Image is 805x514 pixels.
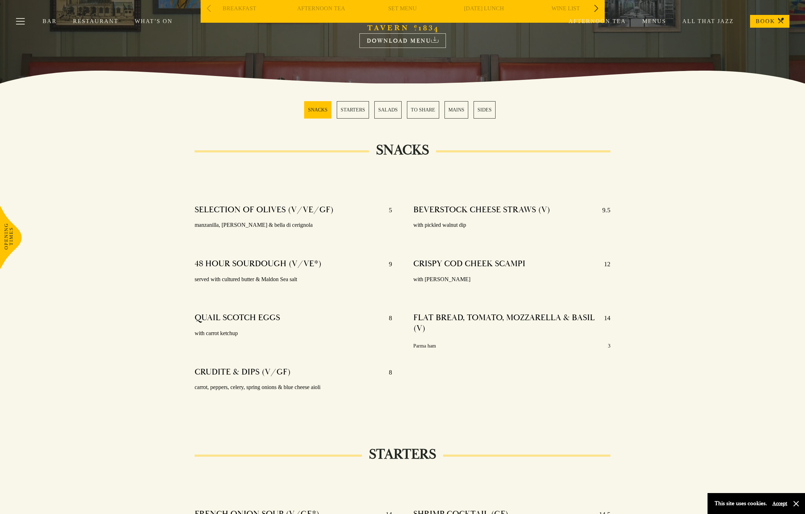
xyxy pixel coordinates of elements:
a: 2 / 6 [337,101,369,119]
h4: CRISPY COD CHEEK SCAMPI [413,258,525,270]
h4: 48 HOUR SOURDOUGH (V/VE*) [195,258,322,270]
p: with pickled walnut dip [413,220,610,230]
p: 9 [382,258,392,270]
p: with [PERSON_NAME] [413,274,610,285]
p: 8 [382,312,392,324]
a: 5 / 6 [445,101,468,119]
button: Close and accept [793,500,800,507]
h2: SNACKS [369,142,436,159]
p: 9.5 [595,204,610,216]
a: 3 / 6 [374,101,402,119]
p: 3 [608,341,610,350]
p: 12 [597,258,610,270]
a: 6 / 6 [474,101,496,119]
button: Accept [772,500,787,507]
h4: FLAT BREAD, TOMATO, MOZZARELLA & BASIL (V) [413,312,597,334]
p: with carrot ketchup [195,328,392,339]
p: 8 [382,367,392,378]
p: Parma ham [413,341,436,350]
h4: CRUDITE & DIPS (V/GF) [195,367,291,378]
p: 14 [597,312,610,334]
h4: SELECTION OF OLIVES (V/VE/GF) [195,204,334,216]
p: carrot, peppers, celery, spring onions & blue cheese aioli [195,382,392,393]
p: 5 [382,204,392,216]
a: 4 / 6 [407,101,439,119]
p: manzanilla, [PERSON_NAME] & bella di cerignola [195,220,392,230]
h4: QUAIL SCOTCH EGGS [195,312,280,324]
h4: BEVERSTOCK CHEESE STRAWS (V) [413,204,550,216]
h2: STARTERS [362,446,443,463]
a: 1 / 6 [304,101,331,119]
p: This site uses cookies. [715,498,767,509]
p: served with cultured butter & Maldon Sea salt [195,274,392,285]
